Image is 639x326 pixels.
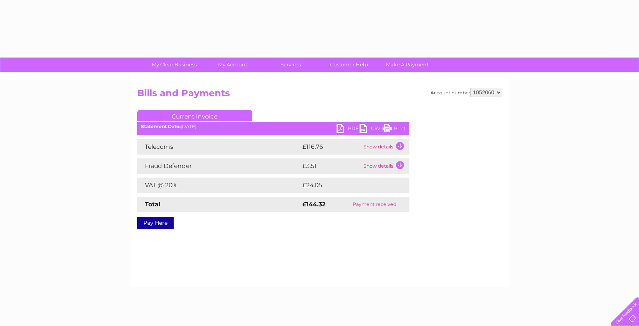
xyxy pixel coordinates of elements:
[383,124,406,135] a: Print
[376,58,439,72] a: Make A Payment
[137,158,301,174] td: Fraud Defender
[137,178,301,193] td: VAT @ 20%
[340,197,409,212] td: Payment received
[301,158,361,174] td: £3.51
[143,58,206,72] a: My Clear Business
[337,124,360,135] a: PDF
[360,124,383,135] a: CSV
[137,110,252,121] a: Current Invoice
[137,139,301,155] td: Telecoms
[137,124,409,129] div: [DATE]
[317,58,381,72] a: Customer Help
[301,178,394,193] td: £24.05
[137,88,502,102] h2: Bills and Payments
[201,58,264,72] a: My Account
[145,201,161,208] strong: Total
[361,158,409,174] td: Show details
[141,123,181,129] b: Statement Date:
[301,139,361,155] td: £116.76
[137,217,174,229] a: Pay Here
[302,201,325,208] strong: £144.32
[259,58,322,72] a: Services
[361,139,409,155] td: Show details
[430,88,502,97] div: Account number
